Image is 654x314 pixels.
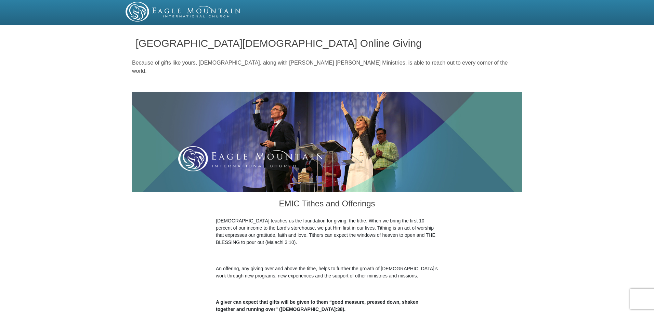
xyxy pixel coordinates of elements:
h1: [GEOGRAPHIC_DATA][DEMOGRAPHIC_DATA] Online Giving [136,38,519,49]
img: EMIC [126,2,241,22]
p: An offering, any giving over and above the tithe, helps to further the growth of [DEMOGRAPHIC_DAT... [216,265,438,279]
h3: EMIC Tithes and Offerings [216,192,438,217]
p: Because of gifts like yours, [DEMOGRAPHIC_DATA], along with [PERSON_NAME] [PERSON_NAME] Ministrie... [132,59,522,75]
b: A giver can expect that gifts will be given to them “good measure, pressed down, shaken together ... [216,299,418,312]
p: [DEMOGRAPHIC_DATA] teaches us the foundation for giving: the tithe. When we bring the first 10 pe... [216,217,438,246]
